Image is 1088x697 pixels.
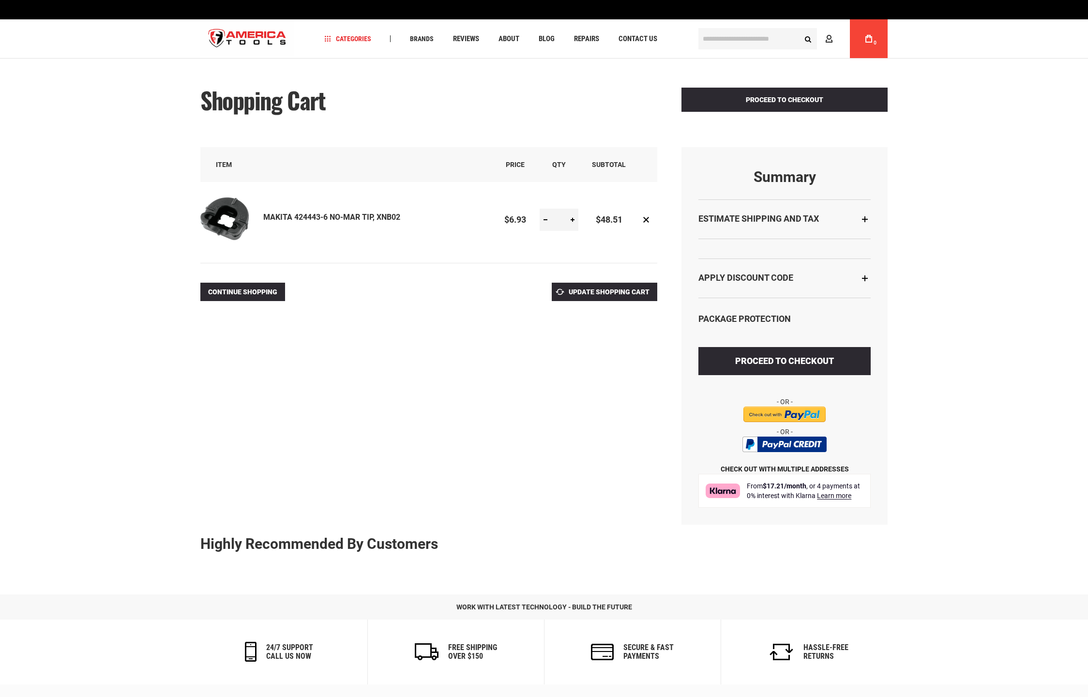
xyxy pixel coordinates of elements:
span: Categories [325,35,371,42]
a: MAKITA 424443-6 NO-MAR TIP, XNB02 [200,195,263,245]
a: MAKITA 424443-6 NO-MAR TIP, XNB02 [263,212,400,222]
a: Brands [406,32,438,45]
strong: Highly Recommended By Customers [200,537,438,551]
h6: secure & fast payments [623,643,674,660]
a: Blog [534,32,559,45]
a: About [494,32,524,45]
strong: Apply Discount Code [698,273,793,283]
a: Continue Shopping [200,283,285,301]
h6: Free Shipping Over $150 [448,643,497,660]
span: Continue Shopping [208,288,277,296]
span: Repairs [574,35,599,43]
span: Proceed to Checkout [735,356,834,366]
a: store logo [200,21,294,57]
a: Repairs [570,32,604,45]
span: Shopping Cart [200,83,325,117]
strong: Estimate Shipping and Tax [698,213,819,224]
span: $6.93 [504,214,526,225]
span: Qty [552,161,566,168]
span: 0 [874,40,876,45]
img: MAKITA 424443-6 NO-MAR TIP, XNB02 [200,195,249,243]
img: America Tools [200,21,294,57]
div: Package Protection [698,313,871,325]
span: Price [506,161,525,168]
a: Contact Us [614,32,662,45]
span: Reviews [453,35,479,43]
span: Update Shopping Cart [569,288,650,296]
a: 0 [860,19,878,58]
span: Contact Us [619,35,657,43]
span: Proceed to Checkout [746,96,823,104]
button: Search [799,30,817,48]
strong: Summary [698,169,871,185]
a: Reviews [449,32,484,45]
span: Brands [410,35,434,42]
a: Categories [320,32,376,45]
span: Blog [539,35,555,43]
span: Item [216,161,232,168]
h6: 24/7 support call us now [266,643,313,660]
span: About [499,35,519,43]
button: Proceed to Checkout [698,347,871,375]
h6: Hassle-Free Returns [803,643,848,660]
span: Subtotal [592,161,626,168]
button: Proceed to Checkout [681,88,888,112]
a: Check Out with Multiple Addresses [721,465,849,473]
span: $48.51 [596,214,622,225]
button: Update Shopping Cart [552,283,657,301]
